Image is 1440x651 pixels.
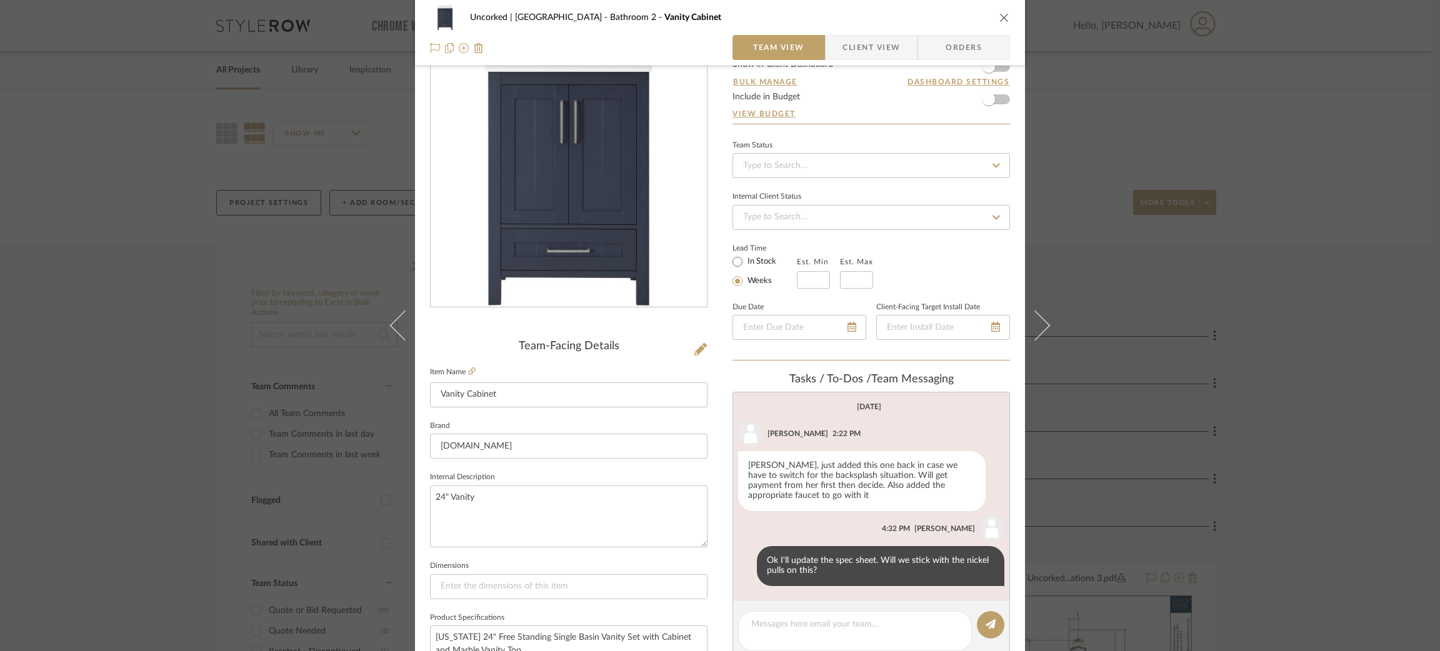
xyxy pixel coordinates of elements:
[732,153,1010,178] input: Type to Search…
[610,13,664,22] span: Bathroom 2
[732,254,797,289] mat-radio-group: Select item type
[430,474,495,480] label: Internal Description
[431,36,707,307] div: 0
[840,257,873,266] label: Est. Max
[474,43,484,53] img: Remove from project
[842,35,900,60] span: Client View
[738,421,763,446] img: user_avatar.png
[732,205,1010,230] input: Type to Search…
[732,194,801,200] div: Internal Client Status
[797,257,829,266] label: Est. Min
[767,428,828,439] div: [PERSON_NAME]
[430,382,707,407] input: Enter Item Name
[907,76,1010,87] button: Dashboard Settings
[430,563,469,569] label: Dimensions
[430,434,707,459] input: Enter Brand
[999,12,1010,23] button: close
[430,5,460,30] img: 4cd17c5e-f1c1-4a2c-8842-5744b929d5a7_48x40.jpg
[789,374,871,385] span: Tasks / To-Dos /
[732,373,1010,387] div: team Messaging
[832,428,861,439] div: 2:22 PM
[732,76,798,87] button: Bulk Manage
[664,13,721,22] span: Vanity Cabinet
[433,36,704,307] img: 4cd17c5e-f1c1-4a2c-8842-5744b929d5a7_436x436.jpg
[430,615,504,621] label: Product Specifications
[932,35,996,60] span: Orders
[738,451,986,511] div: [PERSON_NAME], just added this one back in case we have to switch for the backsplash situation. W...
[732,242,797,254] label: Lead Time
[876,304,980,311] label: Client-Facing Target Install Date
[876,315,1010,340] input: Enter Install Date
[732,142,772,149] div: Team Status
[430,423,450,429] label: Brand
[882,523,910,534] div: 4:32 PM
[753,35,804,60] span: Team View
[745,276,772,287] label: Weeks
[732,304,764,311] label: Due Date
[430,574,707,599] input: Enter the dimensions of this item
[745,256,776,267] label: In Stock
[857,402,881,411] div: [DATE]
[430,367,476,377] label: Item Name
[732,109,1010,119] a: View Budget
[470,13,610,22] span: Uncorked | [GEOGRAPHIC_DATA]
[732,315,866,340] input: Enter Due Date
[979,516,1004,541] img: user_avatar.png
[430,340,707,354] div: Team-Facing Details
[757,546,1004,586] div: Ok I'll update the spec sheet. Will we stick with the nickel pulls on this?
[914,523,975,534] div: [PERSON_NAME]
